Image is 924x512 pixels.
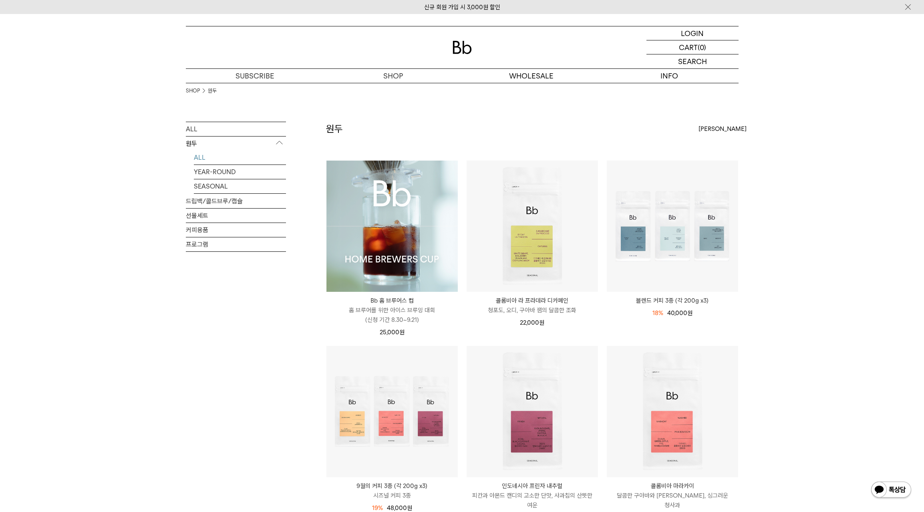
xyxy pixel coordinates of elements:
span: 22,000 [520,319,544,326]
a: Bb 홈 브루어스 컵 [326,161,458,292]
p: (0) [698,40,706,54]
a: ALL [186,122,286,136]
a: ALL [194,151,286,165]
div: 18% [652,308,663,318]
span: 40,000 [667,309,692,317]
a: 원두 [208,87,217,95]
a: 9월의 커피 3종 (각 200g x3) 시즈널 커피 3종 [326,481,458,500]
img: 로고 [453,41,472,54]
a: 콜롬비아 라 프라데라 디카페인 청포도, 오디, 구아바 잼의 달콤한 조화 [467,296,598,315]
img: 콜롬비아 마라카이 [607,346,738,477]
img: 카카오톡 채널 1:1 채팅 버튼 [870,481,912,500]
img: 콜롬비아 라 프라데라 디카페인 [467,161,598,292]
img: 9월의 커피 3종 (각 200g x3) [326,346,458,477]
p: 시즈널 커피 3종 [326,491,458,500]
p: 원두 [186,137,286,151]
span: 25,000 [380,329,405,336]
p: 홈 브루어를 위한 아이스 브루잉 대회 (신청 기간 8.30~9.21) [326,305,458,325]
a: 신규 회원 가입 시 3,000원 할인 [424,4,500,11]
p: 인도네시아 프린자 내추럴 [467,481,598,491]
a: 선물세트 [186,209,286,223]
a: YEAR-ROUND [194,165,286,179]
span: 원 [407,504,412,512]
p: 콜롬비아 마라카이 [607,481,738,491]
p: 청포도, 오디, 구아바 잼의 달콤한 조화 [467,305,598,315]
p: WHOLESALE [462,69,600,83]
p: 콜롬비아 라 프라데라 디카페인 [467,296,598,305]
a: LOGIN [646,26,739,40]
span: 원 [687,309,692,317]
a: 인도네시아 프린자 내추럴 피칸과 아몬드 캔디의 고소한 단맛, 사과칩의 산뜻한 여운 [467,481,598,510]
span: 48,000 [387,504,412,512]
p: SEARCH [678,54,707,68]
span: 원 [399,329,405,336]
p: 피칸과 아몬드 캔디의 고소한 단맛, 사과칩의 산뜻한 여운 [467,491,598,510]
p: INFO [600,69,739,83]
p: 달콤한 구아바와 [PERSON_NAME], 싱그러운 청사과 [607,491,738,510]
p: LOGIN [681,26,704,40]
span: 원 [539,319,544,326]
a: 드립백/콜드브루/캡슐 [186,194,286,208]
a: SUBSCRIBE [186,69,324,83]
a: 커피용품 [186,223,286,237]
a: 콜롬비아 마라카이 달콤한 구아바와 [PERSON_NAME], 싱그러운 청사과 [607,481,738,510]
a: 프로그램 [186,237,286,251]
img: 블렌드 커피 3종 (각 200g x3) [607,161,738,292]
img: 1000001223_add2_021.jpg [326,161,458,292]
a: SHOP [186,87,200,95]
p: Bb 홈 브루어스 컵 [326,296,458,305]
a: 블렌드 커피 3종 (각 200g x3) [607,296,738,305]
h2: 원두 [326,122,343,136]
a: CART (0) [646,40,739,54]
a: Bb 홈 브루어스 컵 홈 브루어를 위한 아이스 브루잉 대회(신청 기간 8.30~9.21) [326,296,458,325]
a: SEASONAL [194,179,286,193]
img: 인도네시아 프린자 내추럴 [467,346,598,477]
p: CART [679,40,698,54]
span: [PERSON_NAME] [699,124,747,134]
a: SHOP [324,69,462,83]
p: 9월의 커피 3종 (각 200g x3) [326,481,458,491]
